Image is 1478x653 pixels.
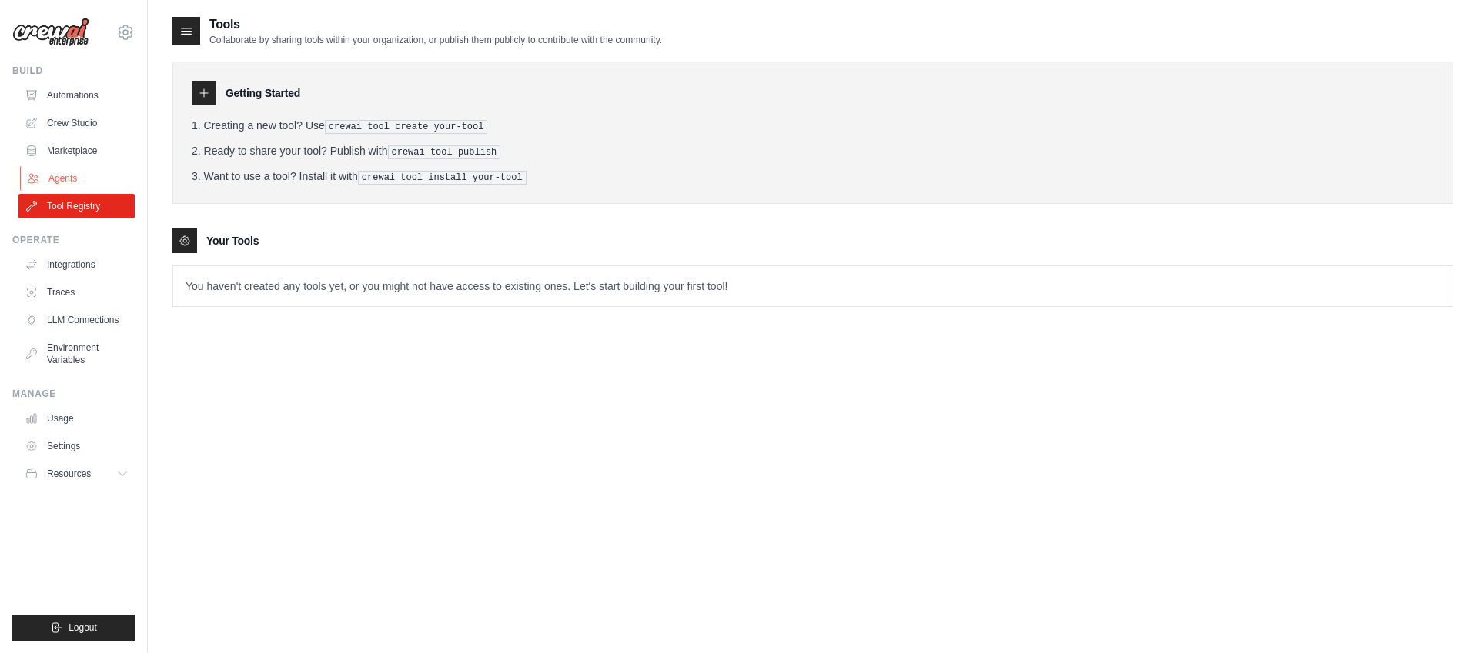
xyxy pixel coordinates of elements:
[18,83,135,108] a: Automations
[18,434,135,458] a: Settings
[358,171,527,185] pre: crewai tool install your-tool
[12,234,135,246] div: Operate
[47,468,91,480] span: Resources
[206,233,259,248] h3: Your Tools
[18,308,135,332] a: LLM Connections
[18,461,135,486] button: Resources
[18,406,135,431] a: Usage
[12,388,135,400] div: Manage
[18,194,135,218] a: Tool Registry
[18,138,135,163] a: Marketplace
[12,18,89,47] img: Logo
[20,166,136,191] a: Agents
[173,266,1453,306] p: You haven't created any tools yet, or you might not have access to existing ones. Let's start bui...
[12,65,135,77] div: Build
[18,111,135,135] a: Crew Studio
[69,621,97,634] span: Logout
[226,85,300,101] h3: Getting Started
[209,15,662,34] h2: Tools
[192,168,1434,185] li: Want to use a tool? Install it with
[18,335,135,372] a: Environment Variables
[192,143,1434,159] li: Ready to share your tool? Publish with
[209,34,662,46] p: Collaborate by sharing tools within your organization, or publish them publicly to contribute wit...
[325,120,488,134] pre: crewai tool create your-tool
[12,615,135,641] button: Logout
[388,145,501,159] pre: crewai tool publish
[192,118,1434,134] li: Creating a new tool? Use
[18,252,135,277] a: Integrations
[18,280,135,305] a: Traces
